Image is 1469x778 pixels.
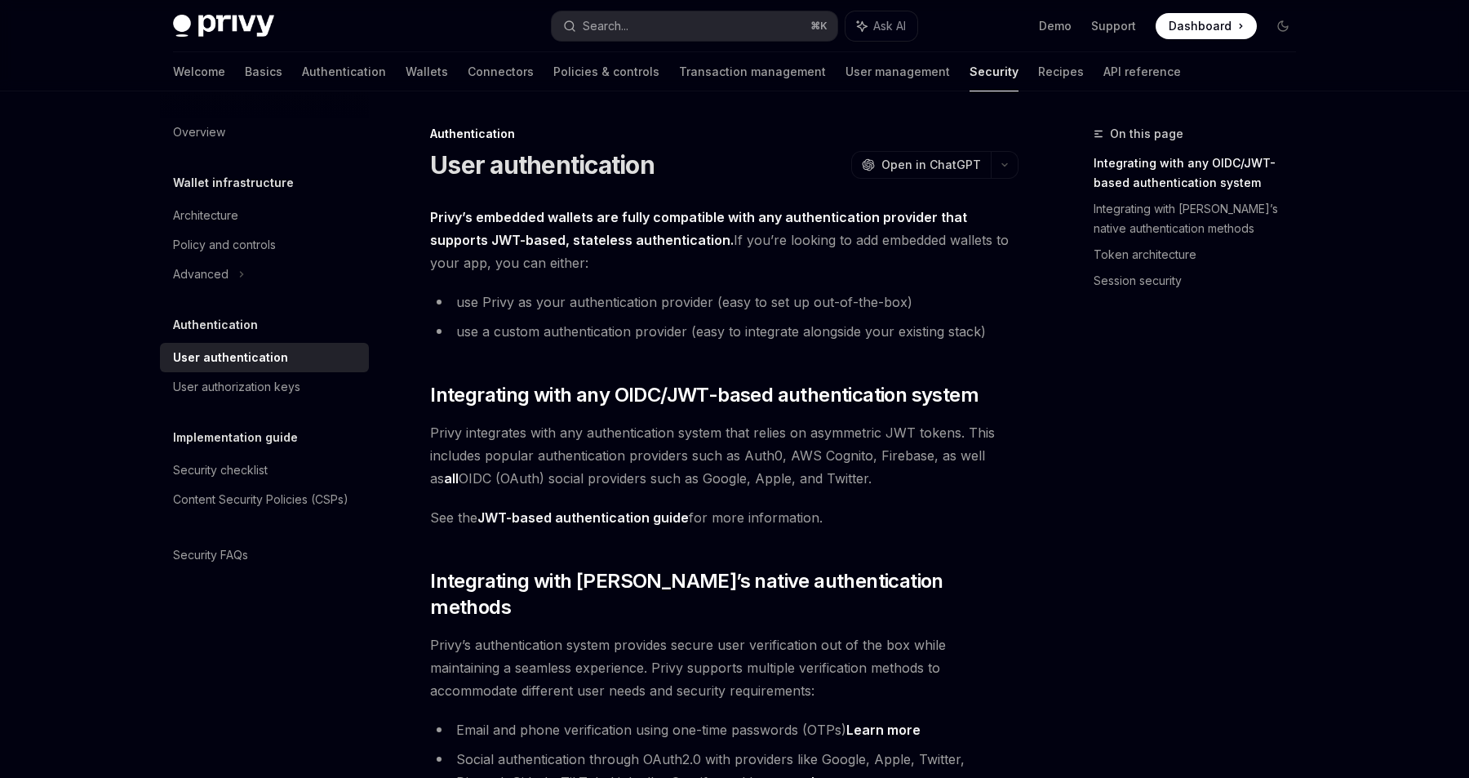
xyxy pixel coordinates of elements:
span: Dashboard [1169,18,1232,34]
a: Integrating with [PERSON_NAME]’s native authentication methods [1094,196,1309,242]
a: Session security [1094,268,1309,294]
a: Learn more [846,722,921,739]
a: Support [1091,18,1136,34]
span: Integrating with [PERSON_NAME]’s native authentication methods [430,568,1019,620]
div: Advanced [173,265,229,284]
img: dark logo [173,15,274,38]
button: Ask AI [845,11,917,41]
li: use a custom authentication provider (easy to integrate alongside your existing stack) [430,320,1019,343]
a: Recipes [1038,52,1084,91]
a: Basics [245,52,282,91]
div: Authentication [430,126,1019,142]
div: User authentication [173,348,288,367]
a: Policy and controls [160,230,369,260]
button: Open in ChatGPT [851,151,991,179]
strong: all [444,470,459,487]
div: User authorization keys [173,377,300,397]
div: Architecture [173,206,238,225]
h5: Implementation guide [173,428,298,447]
a: Policies & controls [553,52,659,91]
button: Search...⌘K [552,11,837,41]
a: Transaction management [679,52,826,91]
h5: Wallet infrastructure [173,173,294,193]
a: Authentication [302,52,386,91]
a: Integrating with any OIDC/JWT-based authentication system [1094,150,1309,196]
div: Content Security Policies (CSPs) [173,490,348,509]
a: Token architecture [1094,242,1309,268]
div: Overview [173,122,225,142]
a: Dashboard [1156,13,1257,39]
span: Privy’s authentication system provides secure user verification out of the box while maintaining ... [430,634,1019,702]
a: User authorization keys [160,372,369,402]
a: Architecture [160,201,369,230]
span: See the for more information. [430,506,1019,529]
span: Privy integrates with any authentication system that relies on asymmetric JWT tokens. This includ... [430,421,1019,490]
span: Open in ChatGPT [881,157,981,173]
a: Content Security Policies (CSPs) [160,485,369,514]
a: Wallets [406,52,448,91]
strong: Privy’s embedded wallets are fully compatible with any authentication provider that supports JWT-... [430,209,967,248]
a: User management [845,52,950,91]
a: Security FAQs [160,540,369,570]
a: Welcome [173,52,225,91]
a: JWT-based authentication guide [477,509,689,527]
h5: Authentication [173,315,258,335]
span: Integrating with any OIDC/JWT-based authentication system [430,382,979,408]
li: Email and phone verification using one-time passwords (OTPs) [430,718,1019,741]
span: If you’re looking to add embedded wallets to your app, you can either: [430,206,1019,274]
span: ⌘ K [810,20,828,33]
a: API reference [1103,52,1181,91]
div: Security checklist [173,460,268,480]
button: Toggle dark mode [1270,13,1296,39]
a: Demo [1039,18,1072,34]
div: Policy and controls [173,235,276,255]
a: Overview [160,118,369,147]
li: use Privy as your authentication provider (easy to set up out-of-the-box) [430,291,1019,313]
span: On this page [1110,124,1183,144]
span: Ask AI [873,18,906,34]
a: Security checklist [160,456,369,485]
a: User authentication [160,343,369,372]
a: Security [970,52,1019,91]
div: Security FAQs [173,545,248,565]
a: Connectors [468,52,534,91]
div: Search... [583,16,628,36]
h1: User authentication [430,150,655,180]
